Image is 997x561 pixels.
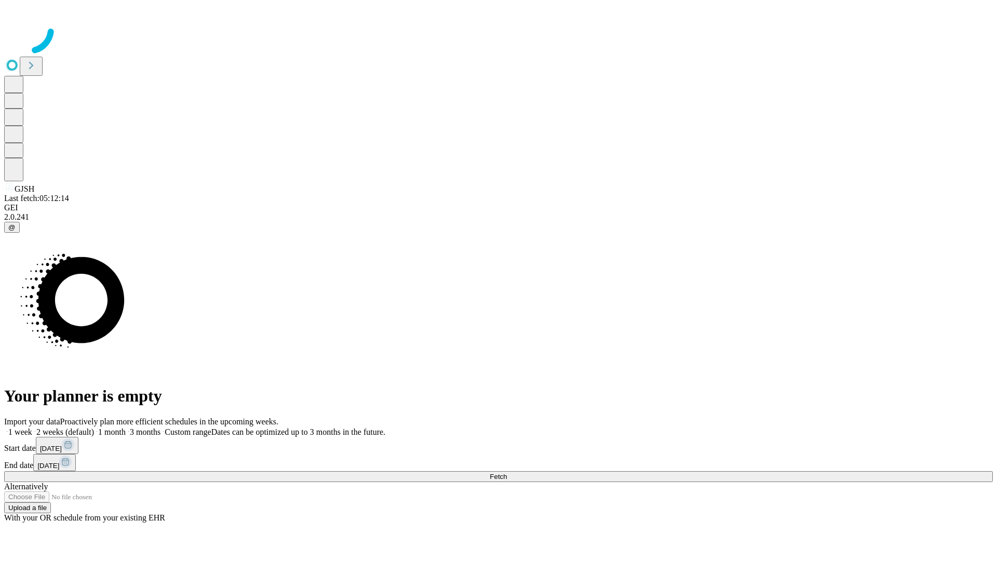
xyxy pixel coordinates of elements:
[60,417,278,426] span: Proactively plan more efficient schedules in the upcoming weeks.
[4,454,993,471] div: End date
[4,417,60,426] span: Import your data
[165,428,211,436] span: Custom range
[4,222,20,233] button: @
[37,462,59,470] span: [DATE]
[40,445,62,452] span: [DATE]
[4,437,993,454] div: Start date
[8,428,32,436] span: 1 week
[4,513,165,522] span: With your OR schedule from your existing EHR
[4,194,69,203] span: Last fetch: 05:12:14
[211,428,385,436] span: Dates can be optimized up to 3 months in the future.
[4,386,993,406] h1: Your planner is empty
[36,437,78,454] button: [DATE]
[490,473,507,480] span: Fetch
[4,482,48,491] span: Alternatively
[4,212,993,222] div: 2.0.241
[4,502,51,513] button: Upload a file
[4,471,993,482] button: Fetch
[4,203,993,212] div: GEI
[98,428,126,436] span: 1 month
[130,428,160,436] span: 3 months
[8,223,16,231] span: @
[15,184,34,193] span: GJSH
[36,428,94,436] span: 2 weeks (default)
[33,454,76,471] button: [DATE]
